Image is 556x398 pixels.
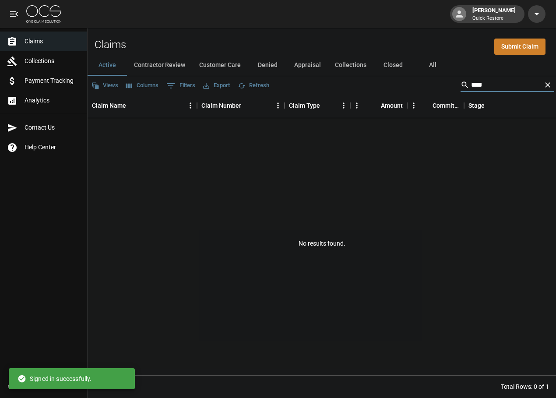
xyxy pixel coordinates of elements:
[289,93,320,118] div: Claim Type
[26,5,61,23] img: ocs-logo-white-transparent.png
[472,15,516,22] p: Quick Restore
[88,55,556,76] div: dynamic tabs
[485,99,497,112] button: Sort
[25,56,80,66] span: Collections
[18,371,91,387] div: Signed in successfully.
[433,93,460,118] div: Committed Amount
[197,93,285,118] div: Claim Number
[192,55,248,76] button: Customer Care
[350,99,363,112] button: Menu
[25,143,80,152] span: Help Center
[164,79,197,93] button: Show filters
[461,78,554,94] div: Search
[381,93,403,118] div: Amount
[369,99,381,112] button: Sort
[350,93,407,118] div: Amount
[25,96,80,105] span: Analytics
[407,99,420,112] button: Menu
[201,79,232,92] button: Export
[468,93,485,118] div: Stage
[469,6,519,22] div: [PERSON_NAME]
[407,93,464,118] div: Committed Amount
[320,99,332,112] button: Sort
[285,93,350,118] div: Claim Type
[8,382,79,391] div: © 2025 One Claim Solution
[127,55,192,76] button: Contractor Review
[420,99,433,112] button: Sort
[501,382,549,391] div: Total Rows: 0 of 1
[5,5,23,23] button: open drawer
[25,123,80,132] span: Contact Us
[92,93,126,118] div: Claim Name
[541,78,554,92] button: Clear
[287,55,328,76] button: Appraisal
[184,99,197,112] button: Menu
[241,99,253,112] button: Sort
[236,79,271,92] button: Refresh
[337,99,350,112] button: Menu
[25,37,80,46] span: Claims
[88,118,556,369] div: No results found.
[201,93,241,118] div: Claim Number
[88,55,127,76] button: Active
[494,39,545,55] a: Submit Claim
[126,99,138,112] button: Sort
[373,55,413,76] button: Closed
[271,99,285,112] button: Menu
[95,39,126,51] h2: Claims
[124,79,161,92] button: Select columns
[328,55,373,76] button: Collections
[25,76,80,85] span: Payment Tracking
[248,55,287,76] button: Denied
[89,79,120,92] button: Views
[88,93,197,118] div: Claim Name
[413,55,452,76] button: All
